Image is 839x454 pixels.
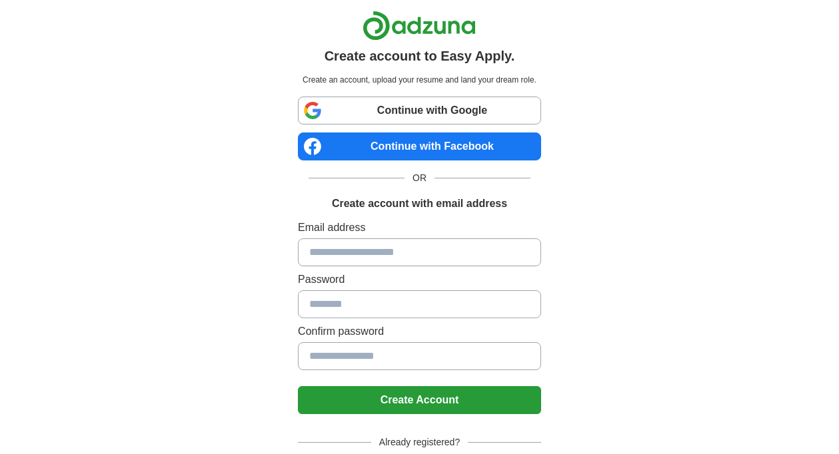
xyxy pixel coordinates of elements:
h1: Create account with email address [332,196,507,212]
a: Continue with Google [298,97,541,124]
label: Password [298,272,541,288]
img: Adzuna logo [363,11,476,41]
span: OR [405,171,434,185]
label: Confirm password [298,324,541,340]
a: Continue with Facebook [298,132,541,160]
span: Already registered? [371,435,468,449]
label: Email address [298,220,541,236]
button: Create Account [298,386,541,414]
h1: Create account to Easy Apply. [325,46,515,66]
p: Create an account, upload your resume and land your dream role. [301,74,538,86]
